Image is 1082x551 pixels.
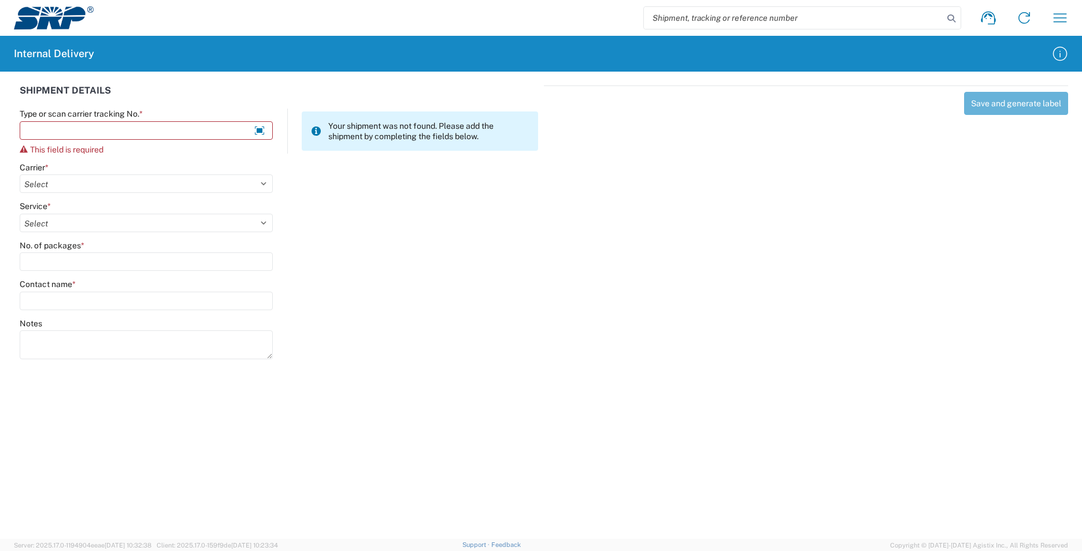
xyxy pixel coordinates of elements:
label: No. of packages [20,240,84,251]
label: Type or scan carrier tracking No. [20,109,143,119]
label: Carrier [20,162,49,173]
a: Support [462,541,491,548]
label: Service [20,201,51,211]
label: Notes [20,318,42,329]
input: Shipment, tracking or reference number [644,7,943,29]
div: SHIPMENT DETAILS [20,85,538,109]
label: Contact name [20,279,76,289]
a: Feedback [491,541,521,548]
img: srp [14,6,94,29]
h2: Internal Delivery [14,47,94,61]
span: This field is required [30,145,103,154]
span: Server: 2025.17.0-1194904eeae [14,542,151,549]
span: Client: 2025.17.0-159f9de [157,542,278,549]
span: Copyright © [DATE]-[DATE] Agistix Inc., All Rights Reserved [890,540,1068,550]
span: Your shipment was not found. Please add the shipment by completing the fields below. [328,121,529,142]
span: [DATE] 10:32:38 [105,542,151,549]
span: [DATE] 10:23:34 [231,542,278,549]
